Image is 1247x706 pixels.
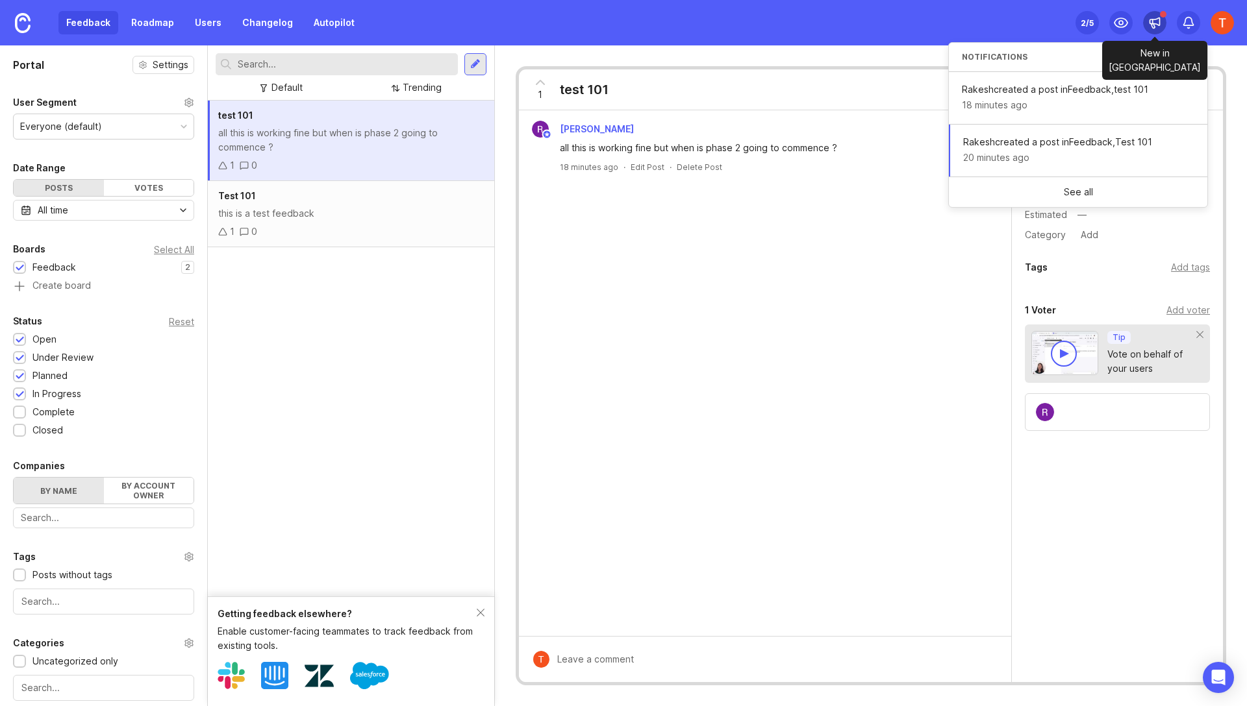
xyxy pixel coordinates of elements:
[32,260,76,274] div: Feedback
[32,332,57,347] div: Open
[32,369,68,383] div: Planned
[1074,206,1090,223] div: —
[670,162,672,173] div: ·
[104,478,194,504] label: By account owner
[962,53,1027,61] h3: Notifications
[218,206,484,221] div: this is a test feedback
[403,80,442,95] div: Trending
[13,458,65,474] div: Companies
[271,80,303,95] div: Default
[218,607,477,621] div: Getting feedback elsewhere?
[218,624,477,653] div: Enable customer-facing teammates to track feedback from existing tools.
[631,162,664,173] div: Edit Post
[533,651,549,668] img: Tishya Tarun
[560,141,985,155] div: all this is working fine but when is phase 2 going to commence ?
[13,635,64,651] div: Categories
[306,11,362,34] a: Autopilot
[218,662,245,689] img: Slack logo
[218,110,253,121] span: test 101
[623,162,625,173] div: ·
[1211,11,1234,34] img: Tishya Tarun
[187,11,229,34] a: Users
[1025,302,1056,318] div: 1 Voter
[13,281,194,293] a: Create board
[677,162,722,173] div: Delete Post
[132,56,194,74] button: Settings
[524,121,644,138] a: Rakesh Saini[PERSON_NAME]
[230,158,234,173] div: 1
[949,177,1207,207] a: See all
[14,180,104,196] div: Posts
[185,262,190,273] p: 2
[261,662,288,689] img: Intercom logo
[32,405,75,419] div: Complete
[1076,11,1099,34] button: 2/5
[560,80,609,99] div: test 101
[153,58,188,71] span: Settings
[173,205,194,215] svg: toggle icon
[1025,210,1067,219] div: Estimated
[251,225,257,239] div: 0
[208,101,494,181] a: test 101all this is working fine but when is phase 2 going to commence ?10
[1077,226,1102,243] div: Add
[230,225,234,239] div: 1
[542,130,551,140] img: member badge
[1203,662,1234,693] div: Open Intercom Messenger
[1102,41,1207,80] div: New in [GEOGRAPHIC_DATA]
[949,125,1207,176] a: Rakeshcreated a post inFeedback,Test 10120 minutes ago
[560,123,634,134] span: [PERSON_NAME]
[1107,347,1197,376] div: Vote on behalf of your users
[963,151,1029,165] span: 20 minutes ago
[1025,228,1070,242] div: Category
[14,478,104,504] label: By name
[13,313,42,329] div: Status
[305,661,334,690] img: Zendesk logo
[1036,403,1054,421] img: Rakesh Saini
[251,158,257,173] div: 0
[32,387,81,401] div: In Progress
[538,88,542,102] span: 1
[962,82,1194,97] span: Rakesh created a post in Feedback , test 101
[21,511,186,525] input: Search...
[234,11,301,34] a: Changelog
[218,126,484,154] div: all this is working fine but when is phase 2 going to commence ?
[154,246,194,253] div: Select All
[169,318,194,325] div: Reset
[949,72,1207,125] a: Rakeshcreated a post inFeedback,test 10118 minutes ago
[1081,14,1094,32] div: 2 /5
[962,98,1027,112] span: 18 minutes ago
[350,656,389,695] img: Salesforce logo
[1171,260,1210,274] div: Add tags
[20,119,102,134] div: Everyone (default)
[32,350,94,365] div: Under Review
[32,654,118,668] div: Uncategorized only
[13,549,36,565] div: Tags
[532,121,549,138] img: Rakesh Saini
[13,160,66,176] div: Date Range
[1113,332,1126,343] p: Tip
[38,203,68,217] div: All time
[1166,303,1210,317] div: Add voter
[1025,260,1048,275] div: Tags
[238,57,453,71] input: Search...
[1070,226,1102,243] a: Add
[208,181,494,247] a: Test 101this is a test feedback10
[32,423,63,437] div: Closed
[13,95,77,110] div: User Segment
[123,11,182,34] a: Roadmap
[963,135,1194,149] span: Rakesh created a post in Feedback , Test 101
[32,568,112,582] div: Posts without tags
[15,13,31,33] img: Canny Home
[218,190,256,201] span: Test 101
[13,57,44,73] h1: Portal
[21,681,186,695] input: Search...
[1031,331,1099,375] img: video-thumbnail-vote-d41b83416815613422e2ca741bf692cc.jpg
[13,241,45,257] div: Boards
[560,162,618,173] a: 18 minutes ago
[104,180,194,196] div: Votes
[21,594,186,609] input: Search...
